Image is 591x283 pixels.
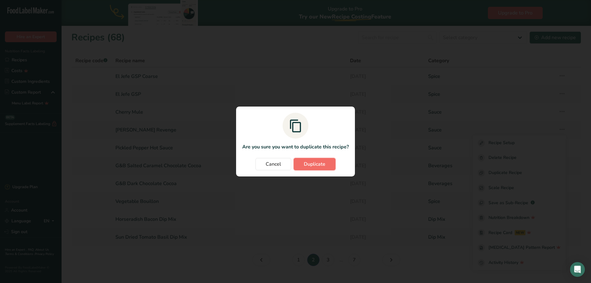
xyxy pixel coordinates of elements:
[570,262,585,277] div: Open Intercom Messenger
[255,158,291,170] button: Cancel
[304,160,325,168] span: Duplicate
[294,158,336,170] button: Duplicate
[266,160,281,168] span: Cancel
[242,143,349,151] p: Are you sure you want to duplicate this recipe?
